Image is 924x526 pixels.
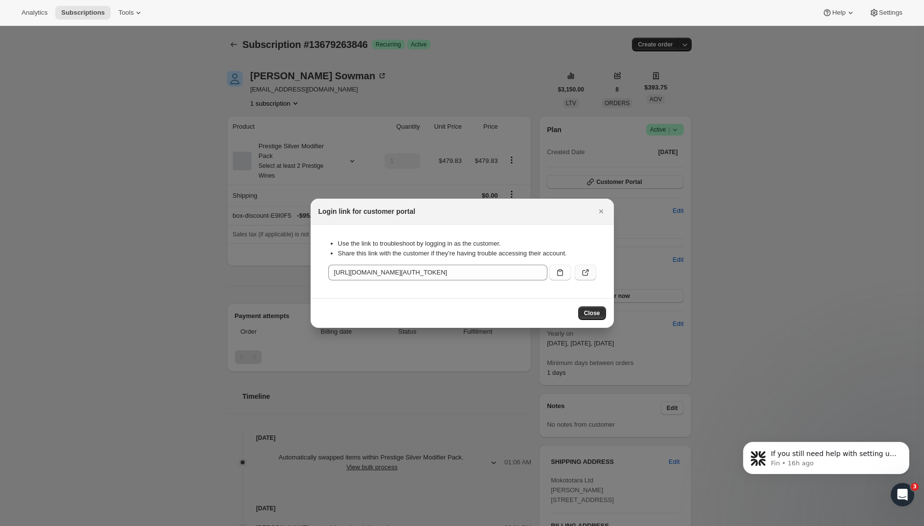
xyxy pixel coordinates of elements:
[578,306,606,320] button: Close
[61,9,105,17] span: Subscriptions
[594,205,608,218] button: Close
[16,6,53,20] button: Analytics
[55,6,111,20] button: Subscriptions
[816,6,861,20] button: Help
[338,249,596,258] li: Share this link with the customer if they’re having trouble accessing their account.
[22,9,47,17] span: Analytics
[338,239,596,249] li: Use the link to troubleshoot by logging in as the customer.
[318,206,415,216] h2: Login link for customer portal
[911,483,919,491] span: 3
[832,9,845,17] span: Help
[728,421,924,500] iframe: Intercom notifications message
[118,9,134,17] span: Tools
[891,483,914,506] iframe: Intercom live chat
[584,309,600,317] span: Close
[113,6,149,20] button: Tools
[879,9,902,17] span: Settings
[863,6,908,20] button: Settings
